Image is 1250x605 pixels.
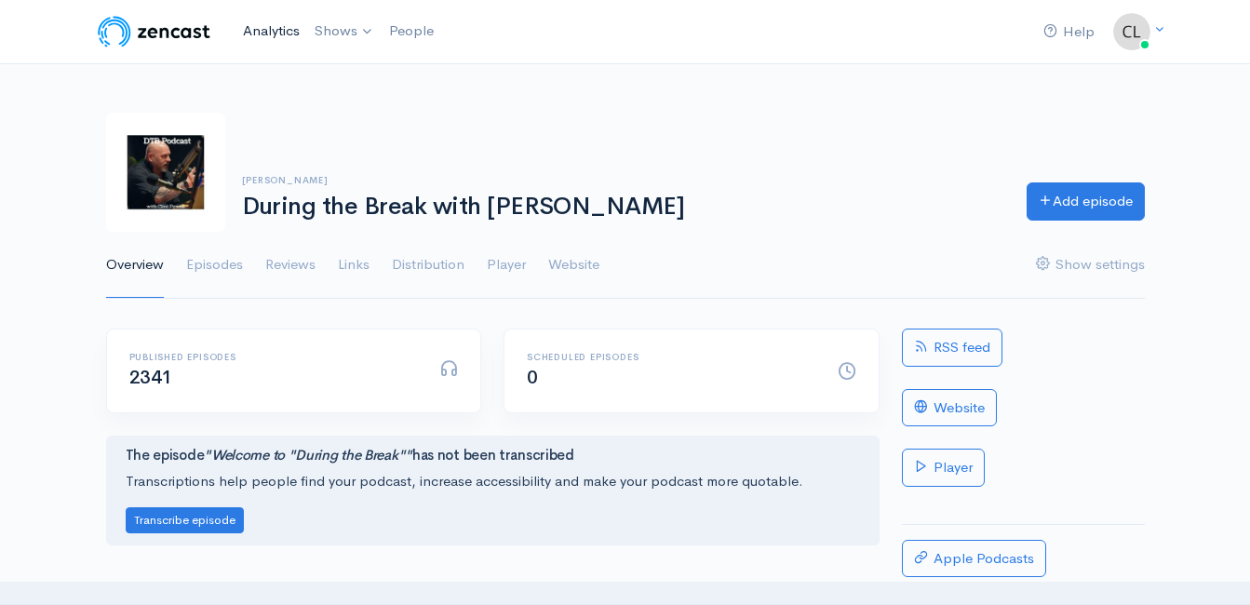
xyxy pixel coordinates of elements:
a: Show settings [1036,232,1145,299]
h4: The episode has not been transcribed [126,448,860,464]
a: Analytics [235,11,307,51]
a: People [382,11,441,51]
i: "Welcome to "During the Break"" [204,446,412,464]
span: 2341 [129,366,172,389]
a: Episodes [186,232,243,299]
p: Transcriptions help people find your podcast, increase accessibility and make your podcast more q... [126,471,860,492]
a: Player [902,449,985,487]
img: ZenCast Logo [95,13,213,50]
img: ... [1113,13,1150,50]
a: RSS feed [902,329,1002,367]
h1: During the Break with [PERSON_NAME] [242,194,1004,221]
a: Overview [106,232,164,299]
button: Transcribe episode [126,507,244,534]
a: Website [548,232,599,299]
a: Website [902,389,997,427]
a: Help [1036,12,1102,52]
a: Add episode [1027,182,1145,221]
a: Distribution [392,232,464,299]
h6: Scheduled episodes [527,352,815,362]
h6: [PERSON_NAME] [242,175,1004,185]
a: Player [487,232,526,299]
a: Links [338,232,370,299]
a: Transcribe episode [126,510,244,528]
h6: Published episodes [129,352,418,362]
a: Apple Podcasts [902,540,1046,578]
a: Shows [307,11,382,52]
span: 0 [527,366,538,389]
a: Reviews [265,232,316,299]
